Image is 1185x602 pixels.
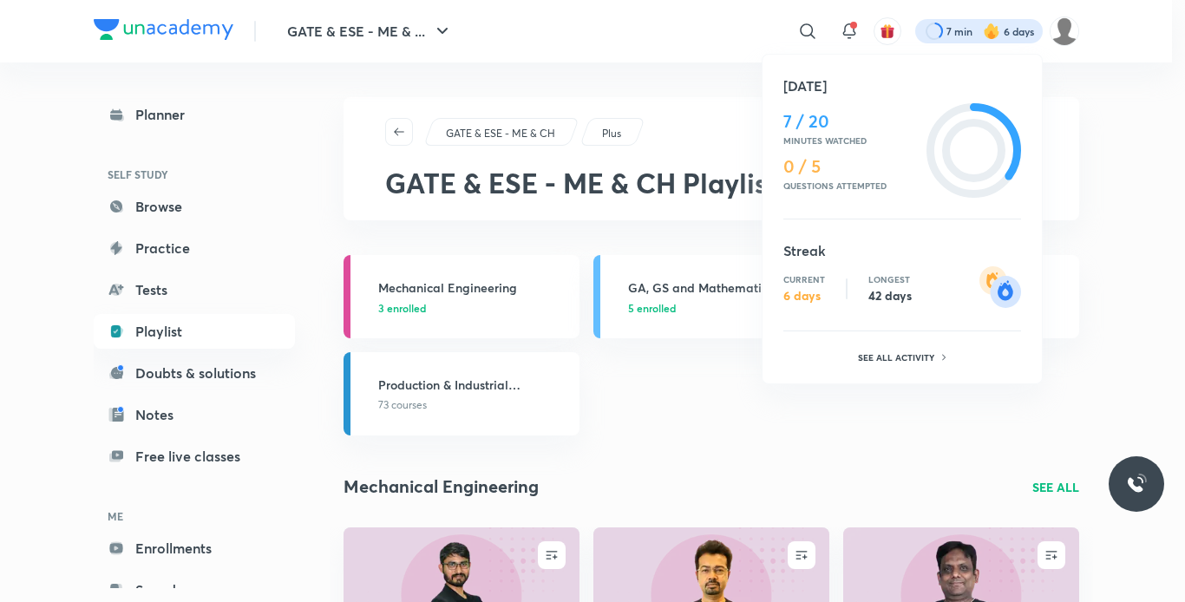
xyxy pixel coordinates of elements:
[979,266,1021,308] img: streak
[783,75,1021,96] h5: [DATE]
[783,135,920,146] p: Minutes watched
[868,288,912,304] p: 42 days
[783,156,920,177] h4: 0 / 5
[868,274,912,285] p: Longest
[783,274,825,285] p: Current
[783,180,920,191] p: Questions attempted
[858,352,939,363] p: See all activity
[783,111,920,132] h4: 7 / 20
[783,240,1021,261] h5: Streak
[783,288,825,304] p: 6 days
